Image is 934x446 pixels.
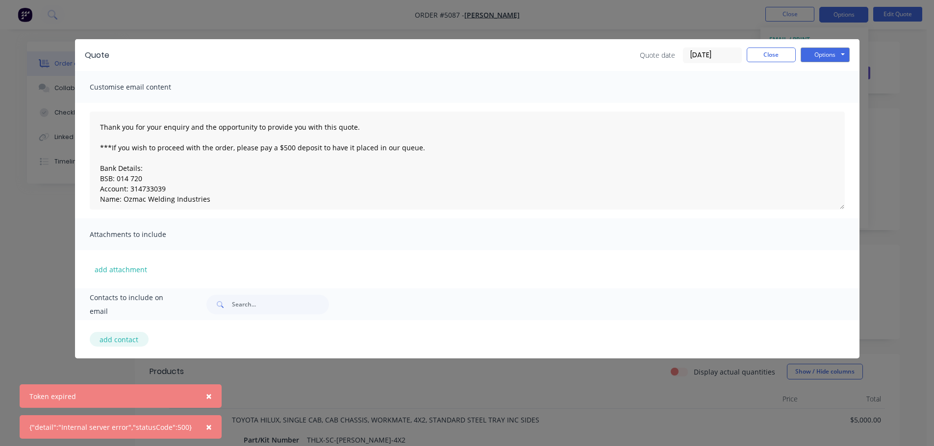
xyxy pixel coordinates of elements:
input: Search... [232,295,329,314]
button: Options [801,47,850,62]
span: × [206,420,212,434]
div: Token expired [29,391,76,401]
button: Close [196,384,222,408]
span: × [206,389,212,403]
span: Attachments to include [90,228,198,241]
div: Quote [85,49,109,61]
textarea: Thank you for your enquiry and the opportunity to provide you with this quote. ***If you wish to ... [90,112,845,210]
span: Customise email content [90,80,198,94]
button: Close [196,415,222,439]
span: Contacts to include on email [90,291,182,318]
button: add contact [90,332,149,347]
div: {"detail":"Internal server error","statusCode":500} [29,422,192,432]
button: add attachment [90,262,152,277]
button: Close [747,47,796,62]
span: Quote date [640,50,675,60]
